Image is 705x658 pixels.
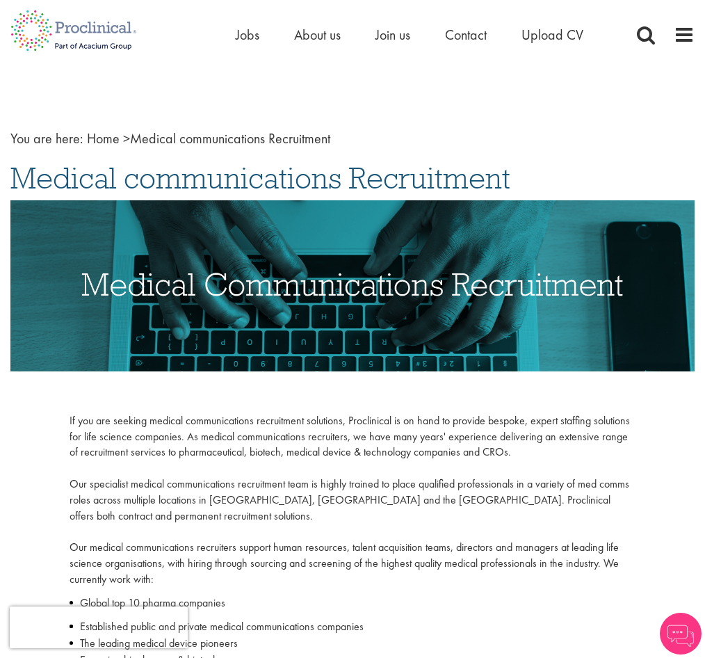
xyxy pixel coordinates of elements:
iframe: reCAPTCHA [10,607,188,648]
p: If you are seeking medical communications recruitment solutions, Proclinical is on hand to provid... [70,413,636,588]
li: The leading medical device pioneers [70,635,636,652]
li: Established public and private medical communications companies [70,618,636,635]
a: Upload CV [521,26,583,44]
img: Medical Communication Recruitment [10,200,695,371]
span: Medical communications Recruitment [87,129,330,147]
a: Join us [375,26,410,44]
a: About us [294,26,341,44]
li: Global top 10 pharma companies [70,595,636,611]
a: breadcrumb link to Home [87,129,120,147]
img: Chatbot [660,613,702,655]
a: Contact [445,26,487,44]
span: You are here: [10,129,83,147]
span: > [123,129,130,147]
span: Medical communications Recruitment [10,159,510,197]
a: Jobs [236,26,259,44]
